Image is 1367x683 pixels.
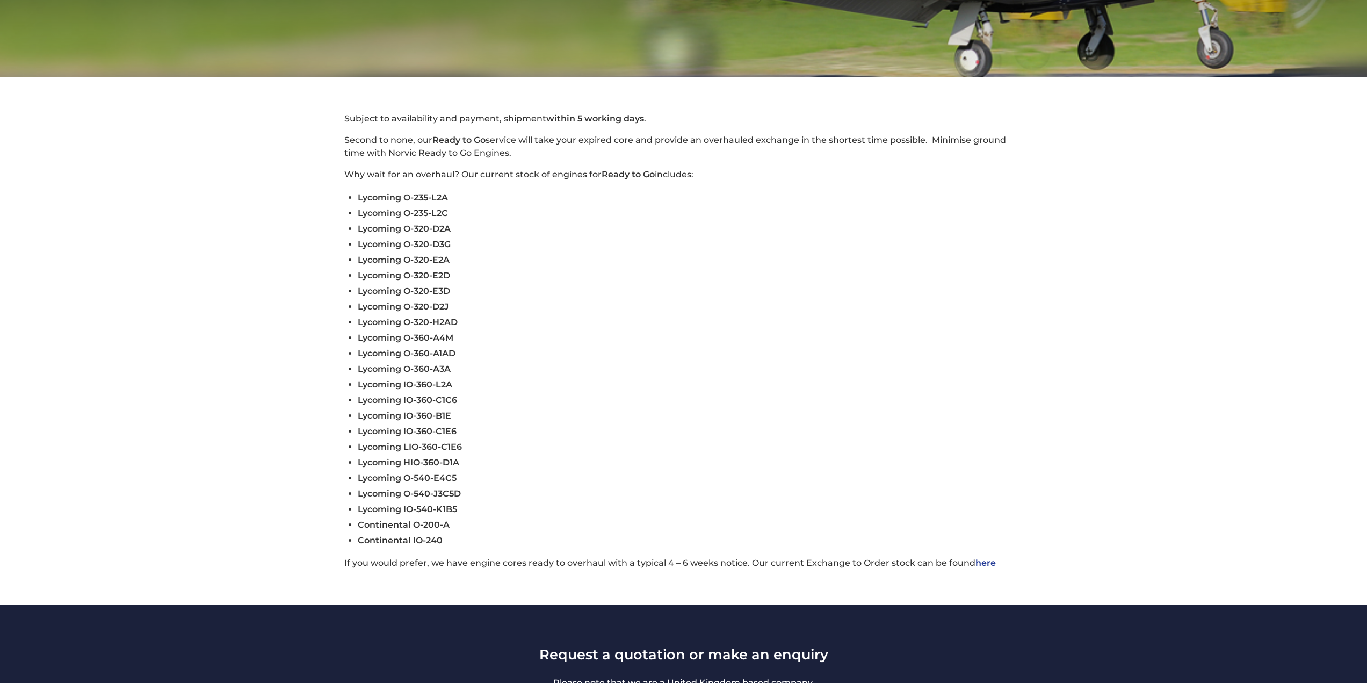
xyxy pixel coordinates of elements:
[358,504,457,514] span: Lycoming IO-540-K1B5
[358,426,457,436] span: Lycoming IO-360-C1E6
[432,135,486,145] strong: Ready to Go
[344,646,1023,663] h3: Request a quotation or make an enquiry
[358,379,452,390] span: Lycoming IO-360-L2A
[358,411,451,421] span: Lycoming IO-360-B1E
[358,224,451,234] span: Lycoming O-320-D2A
[358,192,448,203] span: Lycoming O-235-L2A
[546,113,644,124] strong: within 5 working days
[358,364,451,374] span: Lycoming O-360-A3A
[358,457,459,468] span: Lycoming HIO-360-D1A
[358,255,450,265] span: Lycoming O-320-E2A
[358,348,455,358] span: Lycoming O-360-A1AD
[358,333,453,343] span: Lycoming O-360-A4M
[358,442,462,452] span: Lycoming LIO-360-C1E6
[358,208,448,218] span: Lycoming O-235-L2C
[358,473,457,483] span: Lycoming O-540-E4C5
[975,558,996,568] a: here
[358,239,451,249] span: Lycoming O-320-D3G
[358,317,458,327] span: Lycoming O-320-H2AD
[358,395,457,405] span: Lycoming IO-360-C1C6
[602,169,655,179] strong: Ready to Go
[344,168,1023,181] p: Why wait for an overhaul? Our current stock of engines for includes:
[344,134,1023,160] p: Second to none, our service will take your expired core and provide an overhauled exchange in the...
[358,488,461,499] span: Lycoming O-540-J3C5D
[344,112,1023,125] p: Subject to availability and payment, shipment .
[344,557,1023,570] p: If you would prefer, we have engine cores ready to overhaul with a typical 4 – 6 weeks notice. Ou...
[358,286,450,296] span: Lycoming O-320-E3D
[358,520,450,530] span: Continental O-200-A
[358,301,449,312] span: Lycoming O-320-D2J
[358,535,443,545] span: Continental IO-240
[358,270,450,281] span: Lycoming O-320-E2D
